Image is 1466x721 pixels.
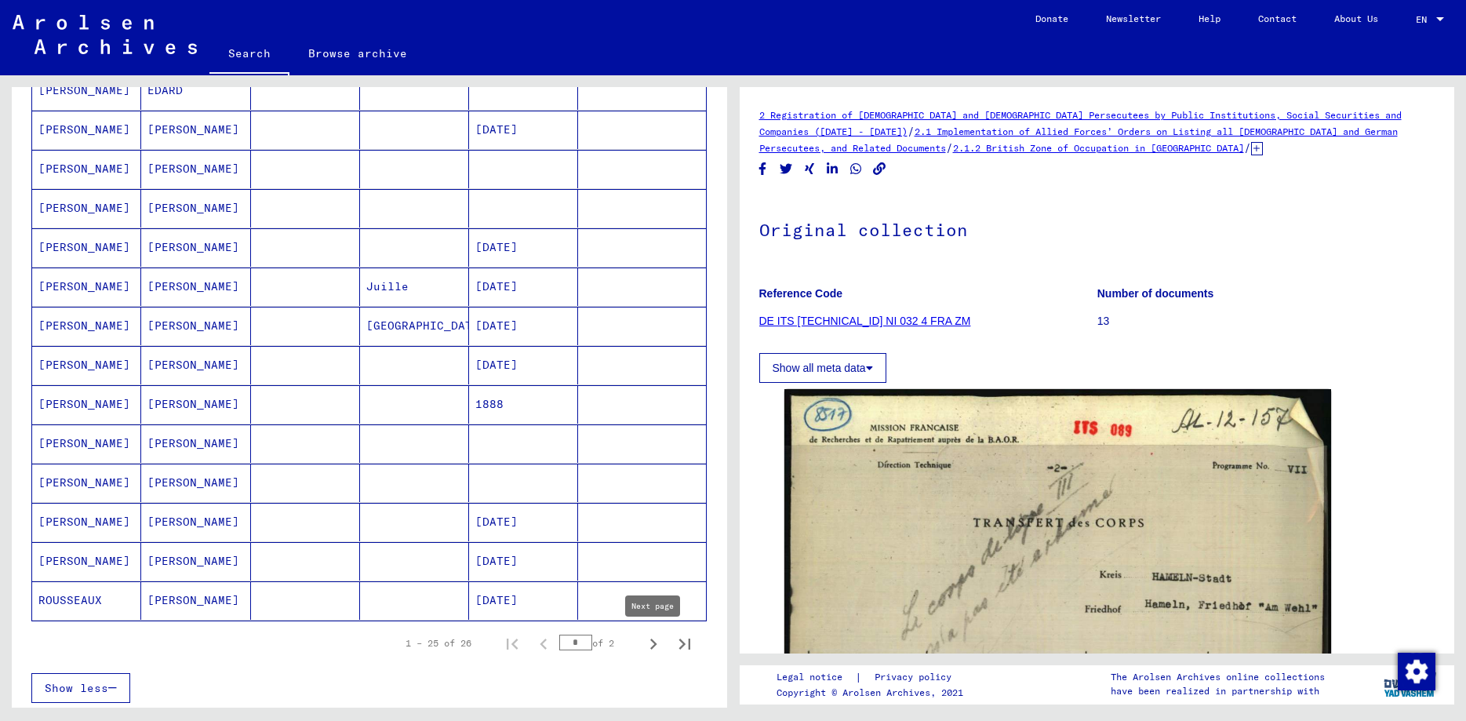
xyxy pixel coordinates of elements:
mat-cell: [PERSON_NAME] [32,71,141,110]
mat-cell: [PERSON_NAME] [32,228,141,267]
img: Arolsen_neg.svg [13,15,197,54]
a: Search [209,35,289,75]
button: Next page [638,628,669,659]
mat-cell: [GEOGRAPHIC_DATA] [360,307,469,345]
a: 2.1 Implementation of Allied Forces’ Orders on Listing all [DEMOGRAPHIC_DATA] and German Persecut... [759,126,1398,154]
h1: Original collection [759,194,1435,263]
mat-cell: [PERSON_NAME] [32,150,141,188]
mat-cell: [PERSON_NAME] [141,464,250,502]
mat-cell: [DATE] [469,228,578,267]
mat-cell: [PERSON_NAME] [32,385,141,424]
img: Zustimmung ändern [1398,653,1435,690]
mat-select-trigger: EN [1416,13,1427,25]
mat-cell: [PERSON_NAME] [32,346,141,384]
a: 2.1.2 British Zone of Occupation in [GEOGRAPHIC_DATA] [953,142,1244,154]
mat-cell: [PERSON_NAME] [141,228,250,267]
button: Share on LinkedIn [824,159,841,179]
mat-cell: [PERSON_NAME] [141,385,250,424]
mat-cell: [DATE] [469,503,578,541]
a: 2 Registration of [DEMOGRAPHIC_DATA] and [DEMOGRAPHIC_DATA] Persecutees by Public Institutions, S... [759,109,1402,137]
mat-cell: [PERSON_NAME] [141,424,250,463]
mat-cell: [PERSON_NAME] [32,424,141,463]
button: Share on Twitter [778,159,795,179]
mat-cell: [PERSON_NAME] [141,346,250,384]
mat-cell: [PERSON_NAME] [141,268,250,306]
div: | [777,669,970,686]
mat-cell: [PERSON_NAME] [32,464,141,502]
mat-cell: [PERSON_NAME] [141,542,250,581]
mat-cell: [PERSON_NAME] [32,111,141,149]
button: Share on Facebook [755,159,771,179]
button: Share on WhatsApp [848,159,864,179]
mat-cell: [PERSON_NAME] [141,307,250,345]
img: yv_logo.png [1381,665,1439,704]
span: / [946,140,953,155]
a: Browse archive [289,35,426,72]
p: have been realized in partnership with [1111,684,1325,698]
a: Privacy policy [862,669,970,686]
mat-cell: [PERSON_NAME] [32,189,141,228]
p: 13 [1097,313,1435,330]
span: / [1244,140,1251,155]
mat-cell: [DATE] [469,307,578,345]
mat-cell: [DATE] [469,268,578,306]
b: Number of documents [1097,287,1214,300]
mat-cell: [DATE] [469,111,578,149]
mat-cell: [PERSON_NAME] [141,503,250,541]
p: Copyright © Arolsen Archives, 2021 [777,686,970,700]
mat-cell: [PERSON_NAME] [141,150,250,188]
div: 1 – 25 of 26 [406,636,471,650]
mat-cell: 1888 [469,385,578,424]
b: Reference Code [759,287,843,300]
div: of 2 [559,635,638,650]
span: / [908,124,915,138]
button: Show less [31,673,130,703]
a: DE ITS [TECHNICAL_ID] NI 032 4 FRA ZM [759,315,971,327]
mat-cell: EDARD [141,71,250,110]
mat-cell: [DATE] [469,581,578,620]
button: Copy link [871,159,888,179]
mat-cell: [PERSON_NAME] [141,189,250,228]
mat-cell: [PERSON_NAME] [32,503,141,541]
mat-cell: [PERSON_NAME] [32,268,141,306]
button: Previous page [528,628,559,659]
mat-cell: ROUSSEAUX [32,581,141,620]
mat-cell: Juille [360,268,469,306]
mat-cell: [PERSON_NAME] [32,307,141,345]
button: First page [497,628,528,659]
p: The Arolsen Archives online collections [1111,670,1325,684]
mat-cell: [DATE] [469,346,578,384]
mat-cell: [DATE] [469,542,578,581]
button: Show all meta data [759,353,886,383]
span: Show less [45,681,108,695]
button: Share on Xing [802,159,818,179]
mat-cell: [PERSON_NAME] [141,581,250,620]
mat-cell: [PERSON_NAME] [32,542,141,581]
a: Legal notice [777,669,855,686]
mat-cell: [PERSON_NAME] [141,111,250,149]
button: Last page [669,628,700,659]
